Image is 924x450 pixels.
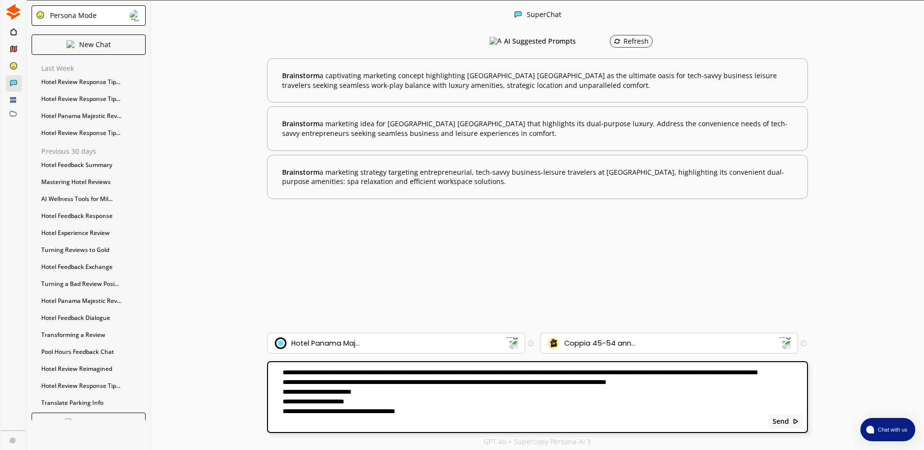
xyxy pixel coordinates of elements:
div: Pool Hours Feedback Chat [36,345,151,359]
div: Transforming a Review [36,328,151,342]
img: Close [792,418,799,425]
img: Close [65,418,73,426]
div: Refresh [614,37,649,45]
div: SuperChat [527,11,561,20]
div: Hotel Feedback Response [36,209,151,223]
div: Hotel Panama Majestic Rev... [36,109,151,123]
div: Hotel Review Response Tip... [36,92,151,106]
img: AI Suggested Prompts [489,37,502,46]
span: Chat with us [874,426,909,433]
b: a marketing idea for [GEOGRAPHIC_DATA] [GEOGRAPHIC_DATA] that highlights its dual-purpose luxury.... [282,119,793,138]
h3: AI Suggested Prompts [504,34,576,49]
span: Brainstorm [282,119,319,128]
div: Turning a Bad Review Posi... [36,277,151,291]
img: Dropdown Icon [778,337,791,350]
p: GPT 4o + Supercopy Persona-AI 3 [484,438,591,446]
p: Load More [78,419,112,427]
img: Close [67,40,74,48]
b: Send [773,417,789,425]
img: Tooltip Icon [528,340,534,346]
div: Translate Parking Info [36,396,151,410]
div: Hotel Experience Review [36,226,151,240]
button: atlas-launcher [860,418,915,441]
div: Hotel Review Reimagined [36,362,151,376]
b: a captivating marketing concept highlighting [GEOGRAPHIC_DATA] [GEOGRAPHIC_DATA] as the ultimate ... [282,71,793,90]
img: Close [36,11,45,19]
div: Hotel Review Response Tip... [36,379,151,393]
img: Close [130,10,141,21]
div: Hotel Feedback Summary [36,158,151,172]
a: Close [1,431,26,448]
div: Hotel Panama Majestic Rev... [36,294,151,308]
p: Previous 30 days [41,148,151,155]
img: Close [5,4,21,20]
div: Mastering Hotel Reviews [36,175,151,189]
img: Refresh [614,38,621,45]
p: Last Week [41,65,151,72]
div: Hotel Feedback Dialogue [36,311,151,325]
span: Brainstorm [282,167,319,177]
img: Close [10,437,16,443]
div: Persona Mode [47,12,97,19]
p: New Chat [79,41,111,49]
div: Hotel Review Response Tip... [36,75,151,89]
div: Turning Reviews to Gold [36,243,151,257]
img: Close [514,11,522,18]
b: a marketing strategy targeting entrepreneurial, tech-savvy business-leisure travelers at [GEOGRAP... [282,167,793,186]
img: Dropdown Icon [505,337,518,350]
span: Brainstorm [282,71,319,80]
div: AI Wellness Tools for Mil... [36,192,151,206]
div: Coppia 45-54 ann... [564,339,636,347]
div: Hotel Feedback Exchange [36,260,151,274]
img: Tooltip Icon [801,340,806,346]
div: Hotel Review Response Tip... [36,126,151,140]
div: Hotel Panama Maj... [291,339,360,347]
img: Audience Icon [548,337,559,349]
img: Brand Icon [275,337,286,349]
